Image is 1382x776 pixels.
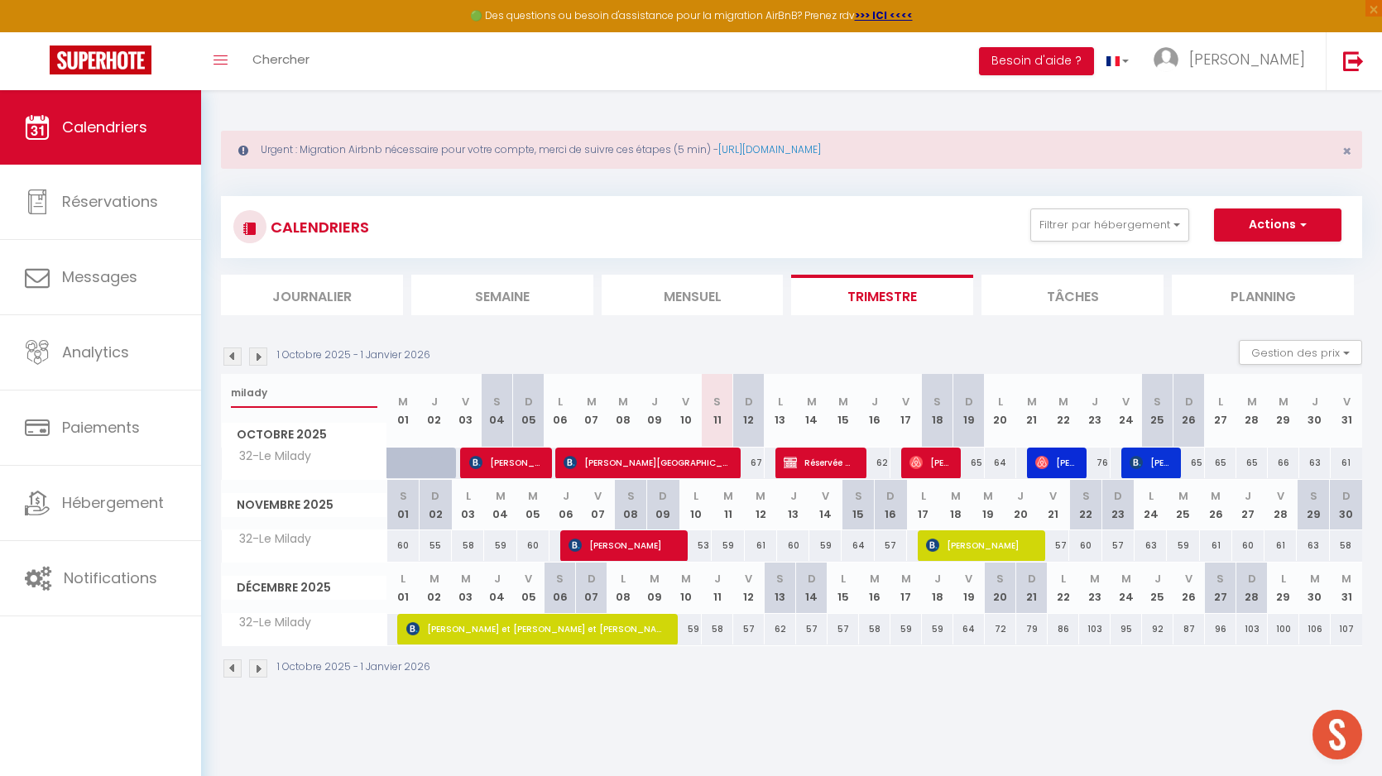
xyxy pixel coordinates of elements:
th: 26 [1200,480,1232,530]
abbr: M [1247,394,1257,410]
div: 76 [1079,448,1111,478]
button: Besoin d'aide ? [979,47,1094,75]
abbr: M [1121,571,1131,587]
th: 04 [482,374,513,448]
th: 13 [765,374,796,448]
th: 09 [639,374,670,448]
th: 27 [1205,374,1236,448]
abbr: J [1092,394,1098,410]
div: 59 [484,530,516,561]
div: 72 [985,614,1016,644]
abbr: V [1122,394,1130,410]
div: 65 [1205,448,1236,478]
div: 61 [745,530,777,561]
div: 59 [809,530,842,561]
abbr: S [996,571,1004,587]
div: 57 [1037,530,1069,561]
th: 21 [1037,480,1069,530]
th: 30 [1299,374,1331,448]
th: 24 [1111,374,1142,448]
div: 61 [1200,530,1232,561]
th: 05 [513,374,545,448]
div: 64 [985,448,1016,478]
abbr: V [1277,488,1284,504]
th: 17 [890,563,922,613]
span: [PERSON_NAME] [926,529,1031,561]
abbr: S [556,571,564,587]
th: 23 [1079,374,1111,448]
th: 05 [517,480,549,530]
abbr: M [618,394,628,410]
th: 23 [1079,563,1111,613]
abbr: M [1279,394,1288,410]
span: Notifications [64,568,157,588]
div: 65 [953,448,985,478]
th: 16 [859,563,890,613]
th: 08 [607,374,639,448]
div: 58 [859,614,890,644]
div: 64 [842,530,874,561]
abbr: V [462,394,469,410]
th: 03 [450,563,482,613]
th: 11 [702,374,733,448]
th: 01 [387,563,419,613]
th: 24 [1135,480,1167,530]
span: [PERSON_NAME] et [PERSON_NAME] et [PERSON_NAME] [406,613,669,644]
button: Filtrer par hébergement [1030,208,1189,242]
abbr: M [587,394,597,410]
th: 09 [639,563,670,613]
button: Gestion des prix [1239,340,1362,365]
div: 106 [1299,614,1331,644]
span: Réservations [62,191,158,212]
abbr: M [807,394,817,410]
th: 23 [1102,480,1135,530]
div: 62 [765,614,796,644]
abbr: J [431,394,438,410]
li: Planning [1172,275,1354,315]
div: 59 [712,530,744,561]
abbr: D [1185,394,1193,410]
abbr: L [558,394,563,410]
div: 87 [1173,614,1205,644]
span: Paiements [62,417,140,438]
abbr: M [951,488,961,504]
th: 14 [796,563,828,613]
abbr: D [659,488,667,504]
abbr: S [1310,488,1317,504]
th: 20 [1005,480,1037,530]
abbr: V [902,394,909,410]
abbr: M [496,488,506,504]
th: 07 [576,374,607,448]
th: 22 [1069,480,1101,530]
span: Décembre 2025 [222,576,386,600]
abbr: J [790,488,797,504]
span: [PERSON_NAME] [569,529,674,561]
span: Chercher [252,50,310,68]
th: 01 [387,480,420,530]
div: 86 [1048,614,1079,644]
abbr: L [466,488,471,504]
abbr: J [563,488,569,504]
div: 95 [1111,614,1142,644]
abbr: S [933,394,941,410]
th: 28 [1236,563,1268,613]
img: ... [1154,47,1178,72]
th: 18 [922,563,953,613]
th: 03 [450,374,482,448]
abbr: L [621,571,626,587]
abbr: M [1178,488,1188,504]
abbr: V [682,394,689,410]
th: 20 [985,563,1016,613]
th: 12 [733,563,765,613]
abbr: L [401,571,405,587]
abbr: M [528,488,538,504]
li: Tâches [981,275,1164,315]
div: 61 [1264,530,1297,561]
abbr: D [525,394,533,410]
th: 17 [907,480,939,530]
abbr: J [1312,394,1318,410]
abbr: M [461,571,471,587]
abbr: M [429,571,439,587]
abbr: L [693,488,698,504]
abbr: M [723,488,733,504]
